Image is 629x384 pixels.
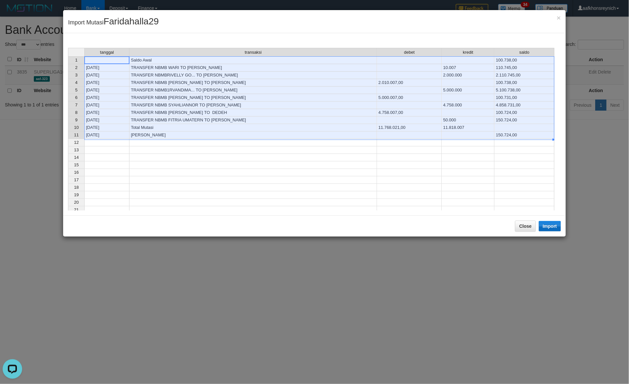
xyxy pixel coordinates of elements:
[495,64,554,72] td: 110.745,00
[495,72,554,79] td: 2.110.745,00
[442,102,495,109] td: 4.758.000
[245,50,262,55] span: transaksi
[84,131,130,139] td: [DATE]
[74,125,79,130] span: 10
[75,73,77,77] span: 3
[377,124,442,131] td: 11.768.021,00
[68,48,84,56] th: Select whole grid
[74,170,79,175] span: 16
[75,110,77,115] span: 8
[130,117,377,124] td: TRANSFER NBMB FITRIA UMATERN TO [PERSON_NAME]
[130,109,377,117] td: TRANSFER NBMB [PERSON_NAME] TO DEDEH
[495,102,554,109] td: 4.858.731,00
[495,131,554,139] td: 150.724,00
[130,131,377,139] td: [PERSON_NAME]
[442,124,495,131] td: 11.818.007
[100,50,114,55] span: tanggal
[84,109,130,117] td: [DATE]
[519,50,529,55] span: saldo
[103,16,159,26] span: Faridahalla29
[68,19,159,26] span: Import Mutasi
[515,221,536,232] button: Close
[74,207,79,212] span: 21
[130,124,377,131] td: Total Mutasi
[463,50,473,55] span: kredit
[495,79,554,87] td: 100.738,00
[84,79,130,87] td: [DATE]
[495,87,554,94] td: 5.100.738,00
[377,79,442,87] td: 2.010.007,00
[130,102,377,109] td: TRANSFER NBMB SYAHLIANNOR TO [PERSON_NAME]
[84,102,130,109] td: [DATE]
[75,65,77,70] span: 2
[130,79,377,87] td: TRANSFER NBMB [PERSON_NAME] TO [PERSON_NAME]
[75,88,77,92] span: 5
[130,94,377,102] td: TRANSFER NBMB [PERSON_NAME] TO [PERSON_NAME]
[495,56,554,64] td: 100.738,00
[84,94,130,102] td: [DATE]
[74,200,79,205] span: 20
[442,64,495,72] td: 10.007
[3,3,22,22] button: Open LiveChat chat widget
[84,124,130,131] td: [DATE]
[557,14,561,21] button: Close
[495,109,554,117] td: 100.724,00
[442,87,495,94] td: 5.000.000
[84,72,130,79] td: [DATE]
[495,117,554,124] td: 150.724,00
[74,140,79,145] span: 12
[84,87,130,94] td: [DATE]
[539,221,561,231] button: Import
[74,192,79,197] span: 19
[74,185,79,190] span: 18
[74,147,79,152] span: 13
[74,162,79,167] span: 15
[74,155,79,160] span: 14
[495,94,554,102] td: 100.731,00
[75,80,77,85] span: 4
[84,64,130,72] td: [DATE]
[377,94,442,102] td: 5.000.007,00
[130,87,377,94] td: TRANSFER NBMB1RVANDiMA... TO [PERSON_NAME]
[130,56,377,64] td: Saldo Awal
[74,177,79,182] span: 17
[442,72,495,79] td: 2.000.000
[404,50,415,55] span: debet
[75,117,77,122] span: 9
[75,95,77,100] span: 6
[74,132,79,137] span: 11
[130,64,377,72] td: TRANSFER NBMB WARI TO [PERSON_NAME]
[442,117,495,124] td: 50.000
[377,109,442,117] td: 4.758.007,00
[75,58,77,62] span: 1
[557,14,561,21] span: ×
[75,103,77,107] span: 7
[130,72,377,79] td: TRANSFER NBMBRiVELLY GO... TO [PERSON_NAME]
[84,117,130,124] td: [DATE]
